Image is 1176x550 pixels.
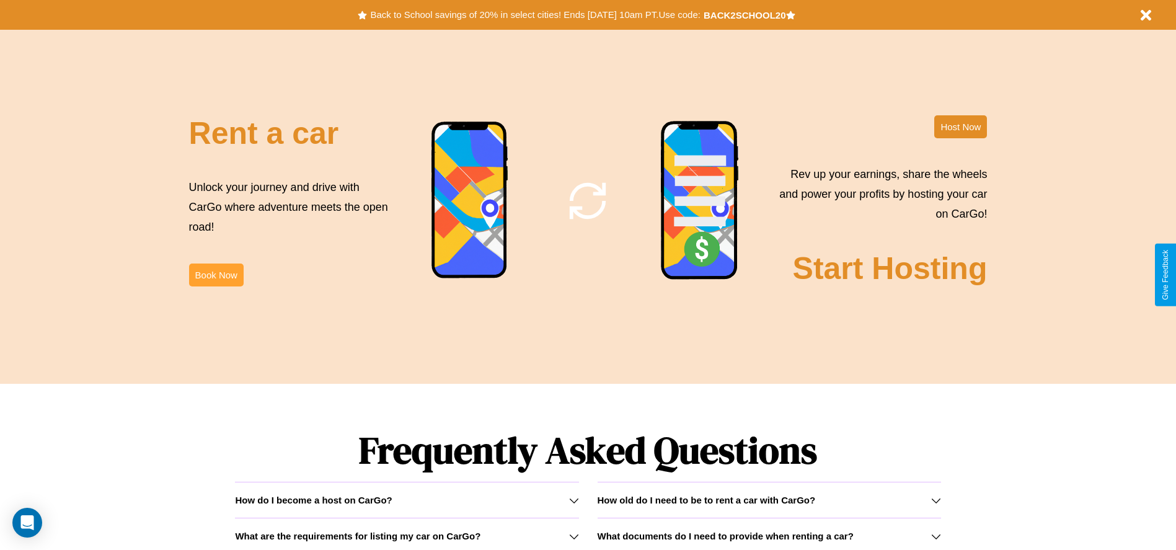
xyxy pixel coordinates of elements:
[367,6,703,24] button: Back to School savings of 20% in select cities! Ends [DATE] 10am PT.Use code:
[189,177,392,237] p: Unlock your journey and drive with CarGo where adventure meets the open road!
[704,10,786,20] b: BACK2SCHOOL20
[934,115,987,138] button: Host Now
[598,531,854,541] h3: What documents do I need to provide when renting a car?
[189,264,244,286] button: Book Now
[660,120,740,282] img: phone
[189,115,339,151] h2: Rent a car
[598,495,816,505] h3: How old do I need to be to rent a car with CarGo?
[772,164,987,224] p: Rev up your earnings, share the wheels and power your profits by hosting your car on CarGo!
[235,531,480,541] h3: What are the requirements for listing my car on CarGo?
[235,495,392,505] h3: How do I become a host on CarGo?
[431,121,509,280] img: phone
[235,419,940,482] h1: Frequently Asked Questions
[12,508,42,538] div: Open Intercom Messenger
[1161,250,1170,300] div: Give Feedback
[793,251,988,286] h2: Start Hosting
